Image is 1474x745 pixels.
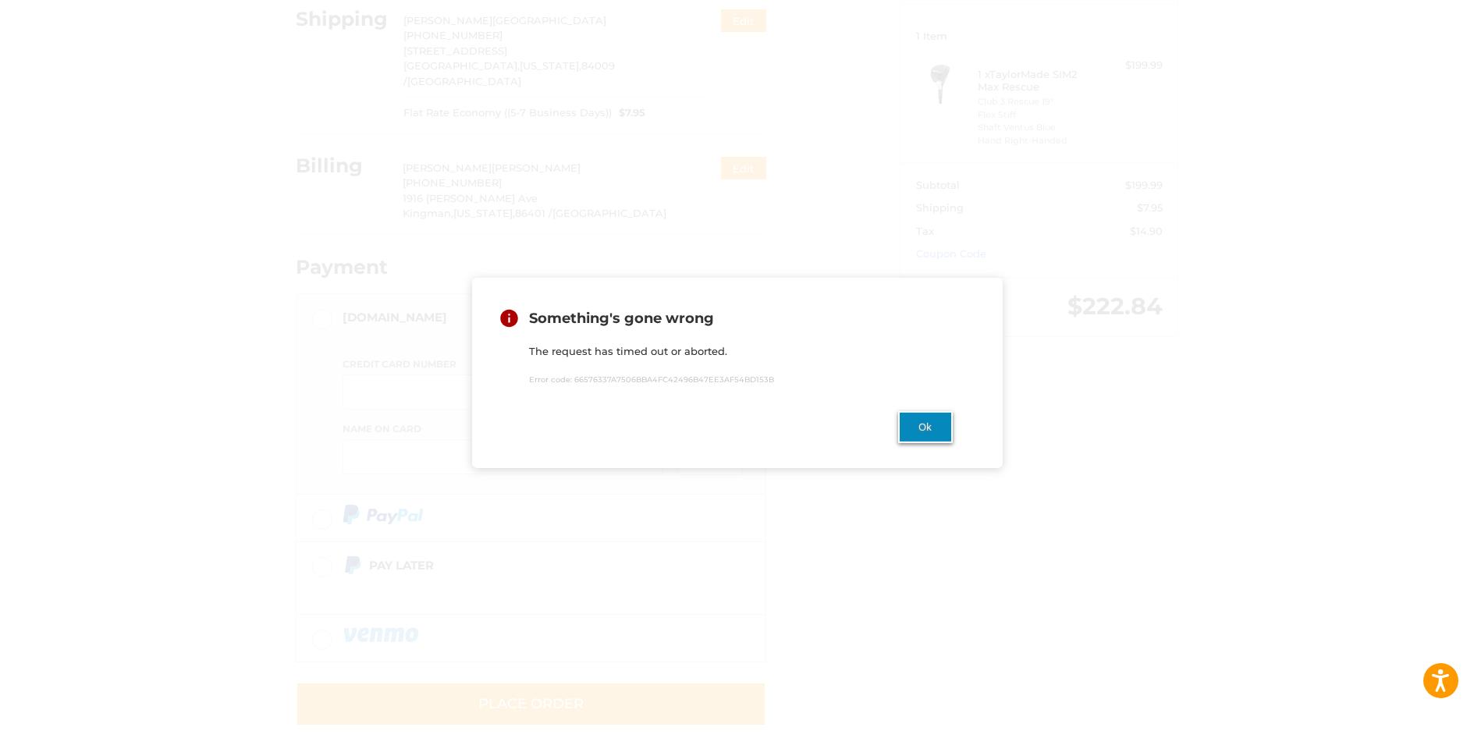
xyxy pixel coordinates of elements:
[898,411,953,443] button: Ok
[529,344,954,360] p: The request has timed out or aborted.
[1345,703,1474,745] iframe: Google Customer Reviews
[529,310,714,327] span: Something's gone wrong
[574,375,774,384] span: 66576337A7506BBA4FC42496B47EE3AF54BD153B
[529,375,572,384] span: Error code:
